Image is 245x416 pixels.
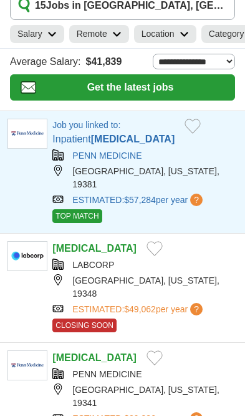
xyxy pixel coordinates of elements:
a: Inpatient[MEDICAL_DATA] [52,134,175,144]
a: [MEDICAL_DATA] [52,352,137,363]
a: ESTIMATED:$49,062per year? [72,303,205,316]
div: [GEOGRAPHIC_DATA], [US_STATE], 19341 [52,384,238,410]
span: CLOSING SOON [52,319,117,332]
span: Get the latest jobs [36,80,224,95]
strong: [MEDICAL_DATA] [91,134,175,144]
a: Location [134,25,196,43]
p: Job you linked to: [52,119,175,132]
button: Add to favorite jobs [147,350,163,365]
a: LABCORP [72,260,114,270]
a: PENN MEDICINE [72,151,142,161]
a: Remote [69,25,129,43]
a: [MEDICAL_DATA] [52,243,137,254]
button: Add to favorite jobs [185,119,201,134]
div: [GEOGRAPHIC_DATA], [US_STATE], 19348 [52,274,238,300]
span: ? [190,194,203,206]
button: Get the latest jobs [10,74,235,101]
a: ESTIMATED:$57,284per year? [72,194,205,207]
button: Add to favorite jobs [147,241,163,256]
h2: Category [209,27,244,41]
a: PENN MEDICINE [72,369,142,379]
span: $49,062 [124,304,156,314]
span: $57,284 [124,195,156,205]
span: TOP MATCH [52,209,102,223]
h2: Location [142,27,175,41]
img: Penn Medicine logo [7,119,47,149]
div: [GEOGRAPHIC_DATA], [US_STATE], 19381 [52,165,238,191]
h2: Salary [17,27,42,41]
span: ? [190,303,203,315]
span: $41,839 [86,54,122,69]
div: Average Salary: [10,54,235,69]
img: LabCorp logo [7,241,47,271]
a: Salary [10,25,64,43]
img: Penn Medicine logo [7,350,47,380]
h2: Remote [77,27,107,41]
